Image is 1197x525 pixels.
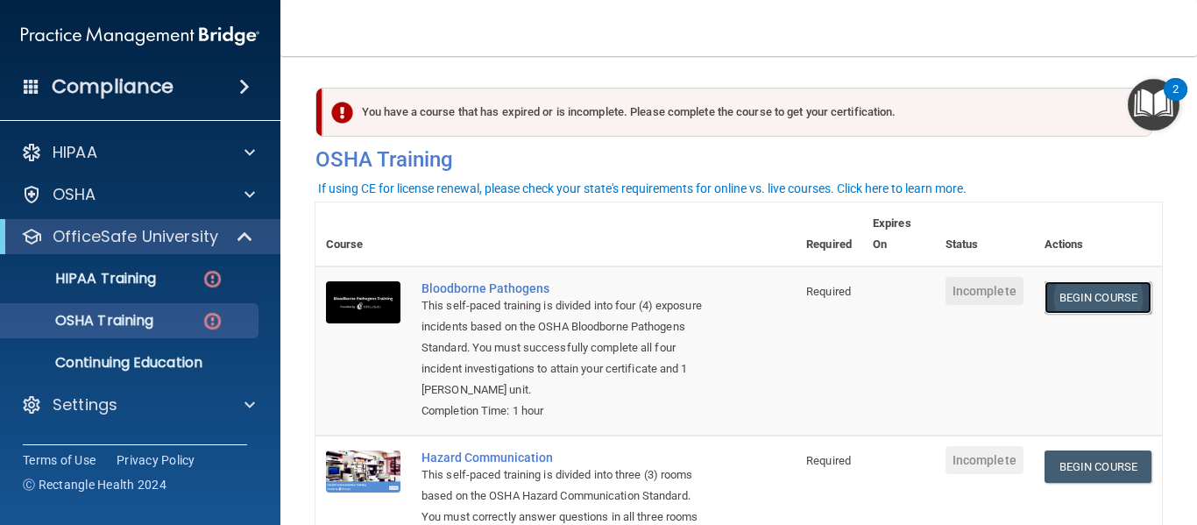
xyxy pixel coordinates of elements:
[318,182,967,195] div: If using CE for license renewal, please check your state's requirements for online vs. live cours...
[53,394,117,415] p: Settings
[11,312,153,330] p: OSHA Training
[331,102,353,124] img: exclamation-circle-solid-danger.72ef9ffc.png
[315,180,969,197] button: If using CE for license renewal, please check your state's requirements for online vs. live cours...
[1034,202,1162,266] th: Actions
[322,88,1152,137] div: You have a course that has expired or is incomplete. Please complete the course to get your certi...
[21,18,259,53] img: PMB logo
[1128,79,1179,131] button: Open Resource Center, 2 new notifications
[202,268,223,290] img: danger-circle.6113f641.png
[21,184,255,205] a: OSHA
[796,202,862,266] th: Required
[23,451,96,469] a: Terms of Use
[946,446,1023,474] span: Incomplete
[421,451,708,465] a: Hazard Communication
[11,270,156,287] p: HIPAA Training
[52,74,174,99] h4: Compliance
[53,142,97,163] p: HIPAA
[1045,451,1151,483] a: Begin Course
[21,226,254,247] a: OfficeSafe University
[421,281,708,295] a: Bloodborne Pathogens
[862,202,935,266] th: Expires On
[1172,89,1179,112] div: 2
[806,285,851,298] span: Required
[935,202,1034,266] th: Status
[53,184,96,205] p: OSHA
[202,310,223,332] img: danger-circle.6113f641.png
[806,454,851,467] span: Required
[315,147,1162,172] h4: OSHA Training
[11,354,251,372] p: Continuing Education
[421,295,708,401] div: This self-paced training is divided into four (4) exposure incidents based on the OSHA Bloodborne...
[117,451,195,469] a: Privacy Policy
[53,226,218,247] p: OfficeSafe University
[946,277,1023,305] span: Incomplete
[21,394,255,415] a: Settings
[21,142,255,163] a: HIPAA
[23,476,166,493] span: Ⓒ Rectangle Health 2024
[421,401,708,422] div: Completion Time: 1 hour
[1045,281,1151,314] a: Begin Course
[315,202,411,266] th: Course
